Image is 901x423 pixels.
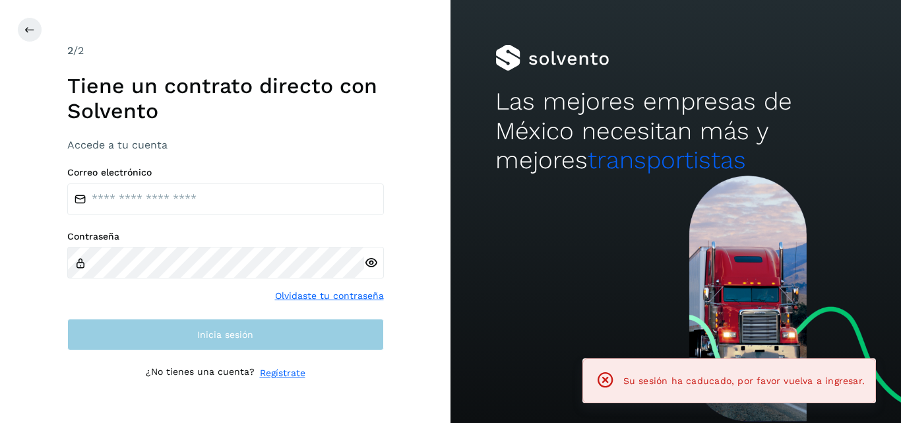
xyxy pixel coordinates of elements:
[260,366,305,380] a: Regístrate
[67,167,384,178] label: Correo electrónico
[495,87,855,175] h2: Las mejores empresas de México necesitan más y mejores
[588,146,746,174] span: transportistas
[197,330,253,339] span: Inicia sesión
[275,289,384,303] a: Olvidaste tu contraseña
[67,139,384,151] h3: Accede a tu cuenta
[67,43,384,59] div: /2
[146,366,255,380] p: ¿No tienes una cuenta?
[67,73,384,124] h1: Tiene un contrato directo con Solvento
[67,44,73,57] span: 2
[67,319,384,350] button: Inicia sesión
[67,231,384,242] label: Contraseña
[623,375,865,386] span: Su sesión ha caducado, por favor vuelva a ingresar.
